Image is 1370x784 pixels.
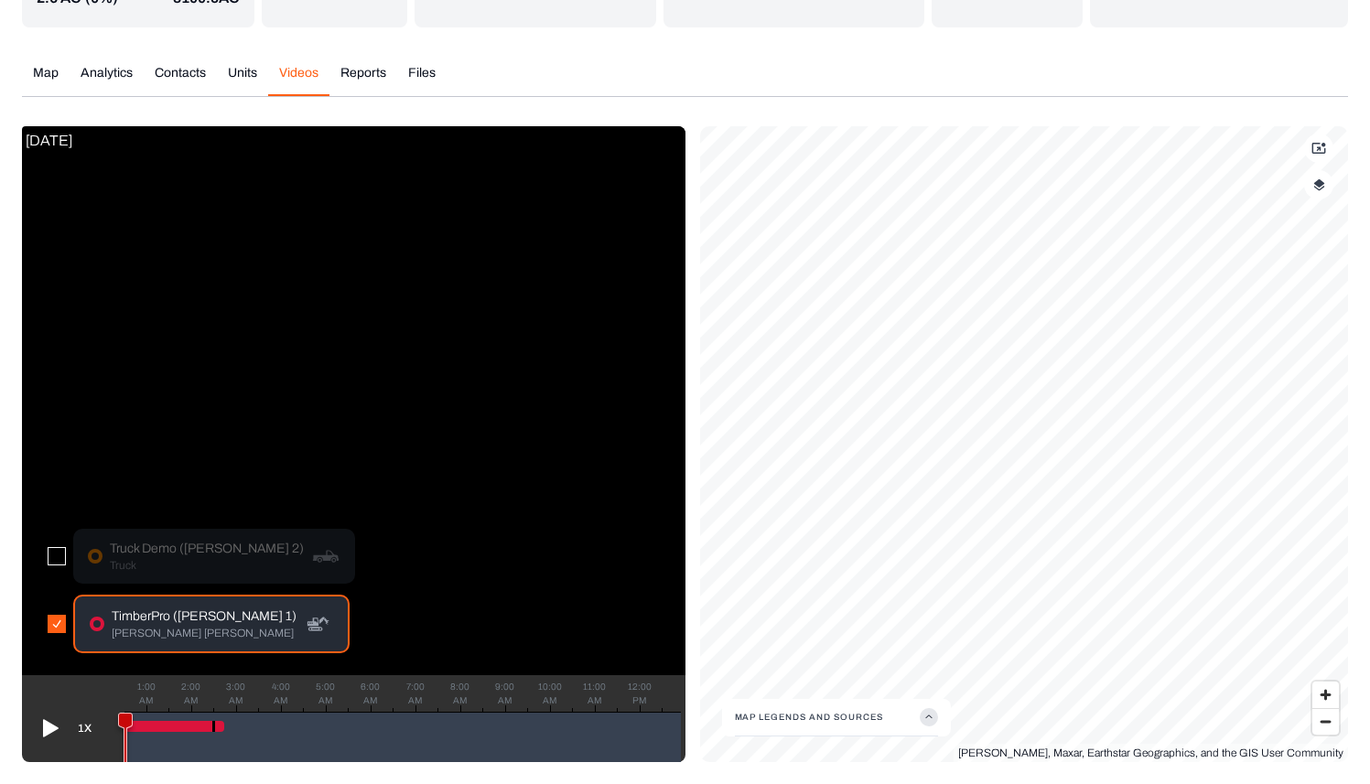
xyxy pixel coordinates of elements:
button: Contacts [144,64,217,96]
p: [PERSON_NAME] [PERSON_NAME] [112,626,297,640]
button: Reports [329,64,397,96]
button: Analytics [70,64,144,96]
div: 9:00 AM [493,680,516,707]
div: 11:00 AM [583,680,606,707]
div: 12:00 PM [628,680,651,707]
button: Videos [268,64,329,96]
button: Zoom in [1312,682,1339,708]
canvas: Map [700,126,1349,762]
p: Truck [110,558,304,573]
div: 2:00 AM [179,680,202,707]
button: Files [397,64,447,96]
img: layerIcon [1313,178,1325,191]
div: 3:00 AM [224,680,247,707]
div: 5:00 AM [314,680,337,707]
button: 1X [67,714,102,743]
div: 10:00 AM [538,680,561,707]
button: Map [22,64,70,96]
button: Map Legends And Sources [735,699,938,736]
div: 7:00 AM [404,680,426,707]
p: TimberPro ([PERSON_NAME] 1) [112,607,297,626]
button: Zoom out [1312,708,1339,735]
p: Truck Demo ([PERSON_NAME] 2) [110,540,304,558]
div: 4:00 AM [269,680,292,707]
button: Units [217,64,268,96]
div: 8:00 AM [448,680,471,707]
p: [DATE] [22,126,76,156]
div: 6:00 AM [359,680,382,707]
div: 1:00 AM [135,680,157,707]
div: [PERSON_NAME], Maxar, Earthstar Geographics, and the GIS User Community [958,744,1343,762]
